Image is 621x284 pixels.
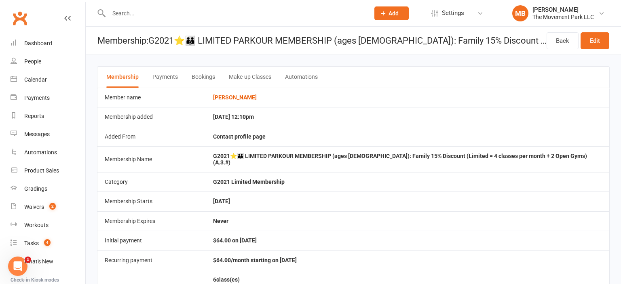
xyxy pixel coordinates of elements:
span: 1 [25,257,31,263]
td: Membership added [97,107,206,126]
div: The Movement Park LLC [532,13,594,21]
div: [PERSON_NAME] [532,6,594,13]
button: Membership [106,67,139,88]
a: Messages [11,125,85,143]
td: Category [97,172,206,191]
a: Workouts [11,216,85,234]
div: Reports [24,113,44,119]
div: Tasks [24,240,39,246]
span: 4 [44,239,51,246]
td: Membership Expires [97,211,206,231]
div: Calendar [24,76,47,83]
div: People [24,58,41,65]
a: Waivers 2 [11,198,85,216]
a: Back [547,32,579,49]
input: Search... [106,8,364,19]
button: Bookings [192,67,215,88]
iframe: Intercom live chat [8,257,27,276]
td: Added From [97,127,206,146]
a: Automations [11,143,85,162]
div: MB [512,5,528,21]
a: Edit [581,32,609,49]
button: Payments [152,67,178,88]
button: Add [374,6,409,20]
td: $64.00 on [DATE] [206,231,609,250]
span: 2 [49,203,56,210]
a: Payments [11,89,85,107]
a: Product Sales [11,162,85,180]
a: Clubworx [10,8,30,28]
td: G2021 Limited Membership [206,172,609,191]
a: Calendar [11,71,85,89]
a: Reports [11,107,85,125]
div: Payments [24,95,50,101]
td: Membership Name [97,146,206,172]
h1: Membership: G2021⭐👨‍👨‍👦 LIMITED PARKOUR MEMBERSHIP (ages [DEMOGRAPHIC_DATA]): Family 15% Discount... [86,27,547,55]
td: [DATE] [206,191,609,211]
td: Initial payment [97,231,206,250]
td: $64.00/month starting on [DATE] [206,250,609,270]
div: Gradings [24,185,47,192]
span: Add [389,10,399,17]
button: Make-up Classes [229,67,271,88]
td: [DATE] 12:10pm [206,107,609,126]
div: Waivers [24,204,44,210]
div: Dashboard [24,40,52,46]
span: Settings [442,4,464,22]
div: Product Sales [24,167,59,174]
a: People [11,53,85,71]
div: Messages [24,131,50,137]
a: Gradings [11,180,85,198]
div: Never [213,218,602,224]
a: Tasks 4 [11,234,85,252]
a: What's New [11,252,85,271]
td: Membership Starts [97,191,206,211]
td: Member name [97,88,206,107]
div: Automations [24,149,57,156]
td: Recurring payment [97,250,206,270]
div: Workouts [24,222,49,228]
div: What's New [24,258,53,265]
td: G2021⭐👨‍👨‍👦 LIMITED PARKOUR MEMBERSHIP (ages [DEMOGRAPHIC_DATA]): Family 15% Discount (Limited = ... [206,146,609,172]
a: [PERSON_NAME] [213,94,257,101]
a: Dashboard [11,34,85,53]
button: Automations [285,67,318,88]
td: Contact profile page [206,127,609,146]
